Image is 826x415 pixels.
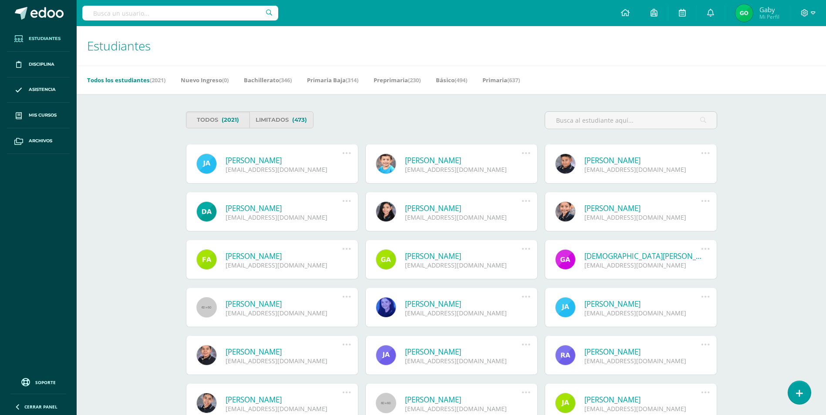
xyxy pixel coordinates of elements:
[226,261,343,269] div: [EMAIL_ADDRESS][DOMAIN_NAME]
[584,251,701,261] a: [DEMOGRAPHIC_DATA][PERSON_NAME]
[436,73,467,87] a: Básico(494)
[226,299,343,309] a: [PERSON_NAME]
[82,6,278,20] input: Busca un usuario...
[7,52,70,77] a: Disciplina
[584,347,701,357] a: [PERSON_NAME]
[226,357,343,365] div: [EMAIL_ADDRESS][DOMAIN_NAME]
[584,299,701,309] a: [PERSON_NAME]
[405,395,522,405] a: [PERSON_NAME]
[405,203,522,213] a: [PERSON_NAME]
[226,251,343,261] a: [PERSON_NAME]
[10,376,66,388] a: Soporte
[545,112,717,129] input: Busca al estudiante aquí...
[405,213,522,221] div: [EMAIL_ADDRESS][DOMAIN_NAME]
[29,112,57,119] span: Mis cursos
[584,405,701,413] div: [EMAIL_ADDRESS][DOMAIN_NAME]
[584,309,701,317] div: [EMAIL_ADDRESS][DOMAIN_NAME]
[735,4,753,22] img: 52c6a547d3e5ceb6647bead920684466.png
[87,37,151,54] span: Estudiantes
[226,165,343,174] div: [EMAIL_ADDRESS][DOMAIN_NAME]
[405,405,522,413] div: [EMAIL_ADDRESS][DOMAIN_NAME]
[222,112,239,128] span: (2021)
[405,357,522,365] div: [EMAIL_ADDRESS][DOMAIN_NAME]
[226,395,343,405] a: [PERSON_NAME]
[181,73,229,87] a: Nuevo Ingreso(0)
[29,35,61,42] span: Estudiantes
[507,76,520,84] span: (637)
[29,137,52,144] span: Archivos
[405,251,522,261] a: [PERSON_NAME]
[226,309,343,317] div: [EMAIL_ADDRESS][DOMAIN_NAME]
[244,73,292,87] a: Bachillerato(346)
[35,379,56,385] span: Soporte
[584,395,701,405] a: [PERSON_NAME]
[87,73,165,87] a: Todos los estudiantes(2021)
[7,128,70,154] a: Archivos
[584,261,701,269] div: [EMAIL_ADDRESS][DOMAIN_NAME]
[226,347,343,357] a: [PERSON_NAME]
[29,61,54,68] span: Disciplina
[7,26,70,52] a: Estudiantes
[29,86,56,93] span: Asistencia
[584,357,701,365] div: [EMAIL_ADDRESS][DOMAIN_NAME]
[405,309,522,317] div: [EMAIL_ADDRESS][DOMAIN_NAME]
[186,111,250,128] a: Todos(2021)
[292,112,307,128] span: (473)
[408,76,421,84] span: (230)
[405,347,522,357] a: [PERSON_NAME]
[346,76,358,84] span: (314)
[226,213,343,221] div: [EMAIL_ADDRESS][DOMAIN_NAME]
[405,165,522,174] div: [EMAIL_ADDRESS][DOMAIN_NAME]
[759,5,779,14] span: Gaby
[226,203,343,213] a: [PERSON_NAME]
[222,76,229,84] span: (0)
[279,76,292,84] span: (346)
[405,299,522,309] a: [PERSON_NAME]
[584,165,701,174] div: [EMAIL_ADDRESS][DOMAIN_NAME]
[307,73,358,87] a: Primaria Baja(314)
[584,213,701,221] div: [EMAIL_ADDRESS][DOMAIN_NAME]
[405,155,522,165] a: [PERSON_NAME]
[226,155,343,165] a: [PERSON_NAME]
[150,76,165,84] span: (2021)
[374,73,421,87] a: Preprimaria(230)
[24,404,57,410] span: Cerrar panel
[759,13,779,20] span: Mi Perfil
[584,155,701,165] a: [PERSON_NAME]
[7,77,70,103] a: Asistencia
[249,111,314,128] a: Limitados(473)
[7,103,70,128] a: Mis cursos
[584,203,701,213] a: [PERSON_NAME]
[405,261,522,269] div: [EMAIL_ADDRESS][DOMAIN_NAME]
[455,76,467,84] span: (494)
[226,405,343,413] div: [EMAIL_ADDRESS][DOMAIN_NAME]
[482,73,520,87] a: Primaria(637)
